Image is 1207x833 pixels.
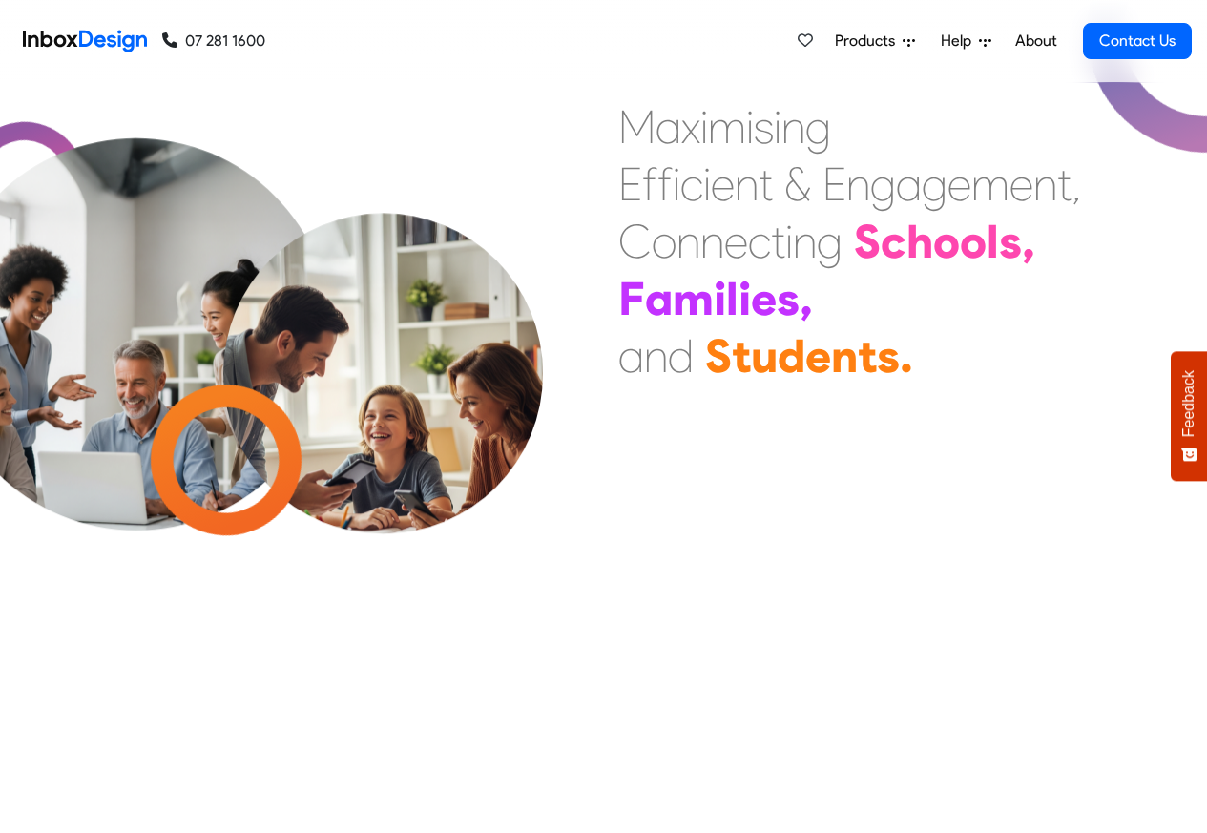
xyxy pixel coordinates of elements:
div: S [705,327,732,385]
div: g [870,156,896,213]
div: i [673,156,680,213]
div: C [618,213,652,270]
div: , [800,270,813,327]
div: f [642,156,657,213]
div: g [922,156,947,213]
div: t [759,156,773,213]
div: , [1022,213,1035,270]
span: Help [941,30,979,52]
div: s [754,98,774,156]
div: c [748,213,771,270]
div: i [774,98,781,156]
div: c [881,213,906,270]
div: S [854,213,881,270]
div: , [1072,156,1081,213]
div: & [784,156,811,213]
div: m [708,98,746,156]
div: e [947,156,971,213]
div: Maximising Efficient & Engagement, Connecting Schools, Families, and Students. [618,98,1081,385]
div: n [831,327,858,385]
div: l [726,270,739,327]
button: Feedback - Show survey [1171,351,1207,481]
div: o [933,213,960,270]
div: n [846,156,870,213]
span: Products [835,30,903,52]
div: n [700,213,724,270]
a: About [1009,22,1062,60]
div: o [960,213,987,270]
div: E [618,156,642,213]
div: E [822,156,846,213]
div: n [676,213,700,270]
div: n [1033,156,1057,213]
div: i [703,156,711,213]
div: a [645,270,673,327]
div: M [618,98,656,156]
div: n [781,98,805,156]
span: Feedback [1180,370,1197,437]
div: a [896,156,922,213]
div: g [805,98,831,156]
div: t [732,327,751,385]
div: e [711,156,735,213]
div: t [858,327,877,385]
a: Products [827,22,923,60]
div: i [700,98,708,156]
img: parents_with_child.png [183,209,583,609]
div: i [714,270,726,327]
div: i [785,213,793,270]
div: i [746,98,754,156]
div: s [877,327,900,385]
div: n [644,327,668,385]
a: Help [933,22,999,60]
div: o [652,213,676,270]
div: d [668,327,694,385]
div: a [618,327,644,385]
a: 07 281 1600 [162,30,265,52]
div: l [987,213,999,270]
div: m [971,156,1009,213]
div: . [900,327,913,385]
div: s [999,213,1022,270]
div: i [739,270,751,327]
div: a [656,98,681,156]
div: s [777,270,800,327]
div: F [618,270,645,327]
div: t [771,213,785,270]
div: u [751,327,778,385]
div: c [680,156,703,213]
div: f [657,156,673,213]
div: h [906,213,933,270]
div: x [681,98,700,156]
div: m [673,270,714,327]
div: e [751,270,777,327]
div: d [778,327,805,385]
div: t [1057,156,1072,213]
div: e [1009,156,1033,213]
div: n [735,156,759,213]
div: e [724,213,748,270]
div: g [817,213,843,270]
div: n [793,213,817,270]
div: e [805,327,831,385]
a: Contact Us [1083,23,1192,59]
